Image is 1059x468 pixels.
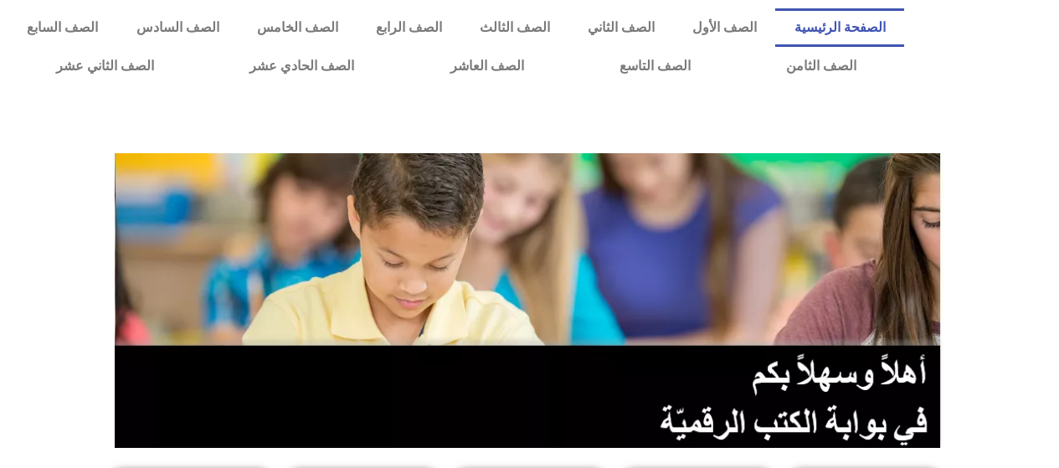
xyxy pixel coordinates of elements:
a: الصف الثامن [738,47,904,85]
a: الصف الثاني عشر [8,47,202,85]
a: الصف الحادي عشر [202,47,402,85]
a: الصف الثالث [460,8,568,47]
a: الصف الخامس [238,8,357,47]
a: الصف الأول [673,8,775,47]
a: الصفحة الرئيسية [775,8,904,47]
a: الصف التاسع [572,47,738,85]
a: الصف السابع [8,8,117,47]
a: الصف الرابع [357,8,460,47]
a: الصف الثاني [568,8,673,47]
a: الصف العاشر [403,47,572,85]
a: الصف السادس [117,8,238,47]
